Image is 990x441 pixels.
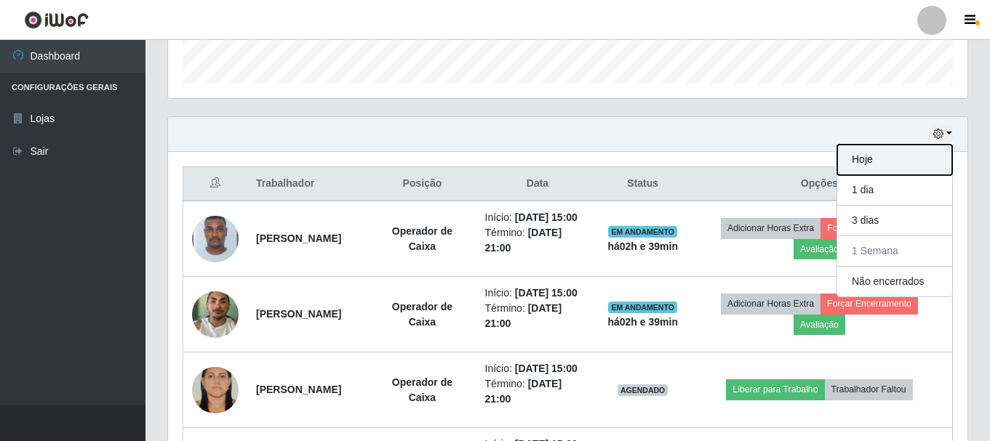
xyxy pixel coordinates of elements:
button: Hoje [837,145,952,175]
li: Início: [485,286,591,301]
button: Adicionar Horas Extra [721,218,821,238]
th: Status [599,167,687,201]
li: Término: [485,376,591,407]
img: 1721222476236.jpeg [192,208,239,269]
button: 1 Semana [837,236,952,267]
li: Início: [485,210,591,225]
time: [DATE] 15:00 [515,211,578,223]
button: Forçar Encerramento [821,294,918,314]
button: 3 dias [837,206,952,236]
strong: [PERSON_NAME] [256,384,341,395]
th: Trabalhador [247,167,368,201]
th: Data [476,167,599,201]
img: 1693145473232.jpeg [192,355,239,424]
time: [DATE] 15:00 [515,287,578,299]
strong: Operador de Caixa [392,376,452,403]
span: EM ANDAMENTO [608,302,677,313]
span: AGENDADO [618,384,668,396]
strong: há 02 h e 39 min [607,240,678,252]
li: Início: [485,361,591,376]
th: Opções [687,167,953,201]
button: Adicionar Horas Extra [721,294,821,314]
button: Avaliação [794,239,845,259]
li: Término: [485,301,591,331]
button: Liberar para Trabalho [726,379,824,400]
li: Término: [485,225,591,256]
button: 1 dia [837,175,952,206]
strong: há 02 h e 39 min [607,316,678,328]
strong: [PERSON_NAME] [256,308,341,320]
strong: Operador de Caixa [392,225,452,252]
button: Trabalhador Faltou [825,379,913,400]
strong: [PERSON_NAME] [256,232,341,244]
button: Não encerrados [837,267,952,296]
span: EM ANDAMENTO [608,226,677,238]
button: Forçar Encerramento [821,218,918,238]
img: 1737051124467.jpeg [192,283,239,345]
time: [DATE] 15:00 [515,363,578,374]
img: CoreUI Logo [24,11,89,29]
button: Avaliação [794,315,845,335]
strong: Operador de Caixa [392,301,452,328]
th: Posição [368,167,476,201]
